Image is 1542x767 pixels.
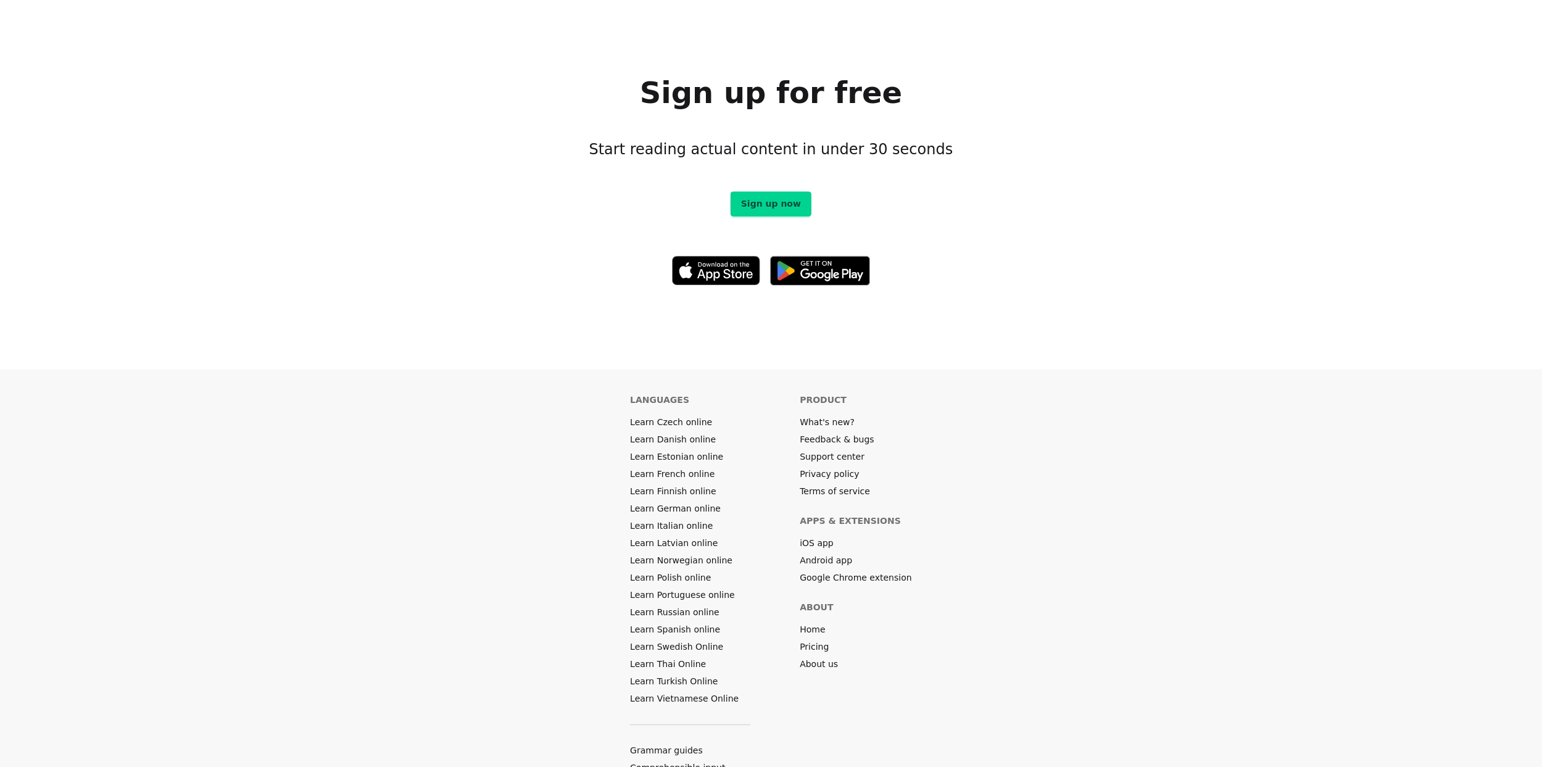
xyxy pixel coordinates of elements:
h6: Languages [630,394,689,407]
a: Learn Spanish online [630,624,720,636]
h1: Sign up for free [640,78,902,108]
img: Get it on Google Play [770,256,870,286]
a: Sign up now [731,192,811,217]
a: Learn Czech online [630,417,712,429]
a: iOS app [800,537,834,550]
a: Home [800,624,825,636]
a: Terms of service [800,486,870,498]
a: Feedback & bugs [800,434,874,446]
a: Learn Norwegian online [630,555,732,567]
a: Google Chrome extension [800,572,911,584]
a: Learn Turkish Online [630,676,718,688]
a: Android app [800,555,852,567]
h6: About [800,602,833,614]
a: Learn French online [630,468,715,481]
a: Learn Danish online [630,434,716,446]
img: Download on the App Store [672,256,761,286]
h6: Apps & extensions [800,515,901,528]
a: Pricing [800,641,829,653]
a: Learn Swedish Online [630,641,723,653]
a: Learn Finnish online [630,486,716,498]
a: Learn Estonian online [630,451,723,463]
a: Learn German online [630,503,721,515]
a: Learn Italian online [630,520,713,533]
a: Learn Russian online [630,607,719,619]
a: Support center [800,451,864,463]
a: Learn Latvian online [630,537,718,550]
a: About us [800,658,838,671]
a: Grammar guides [630,745,703,757]
a: Learn Vietnamese Online [630,693,739,705]
a: Privacy policy [800,468,859,481]
h3: Start reading actual content in under 30 seconds [589,140,953,160]
h6: Product [800,394,847,407]
a: What's new? [800,417,855,429]
a: Learn Portuguese online [630,589,735,602]
a: Learn Polish online [630,572,711,584]
a: Learn Thai Online [630,658,706,671]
